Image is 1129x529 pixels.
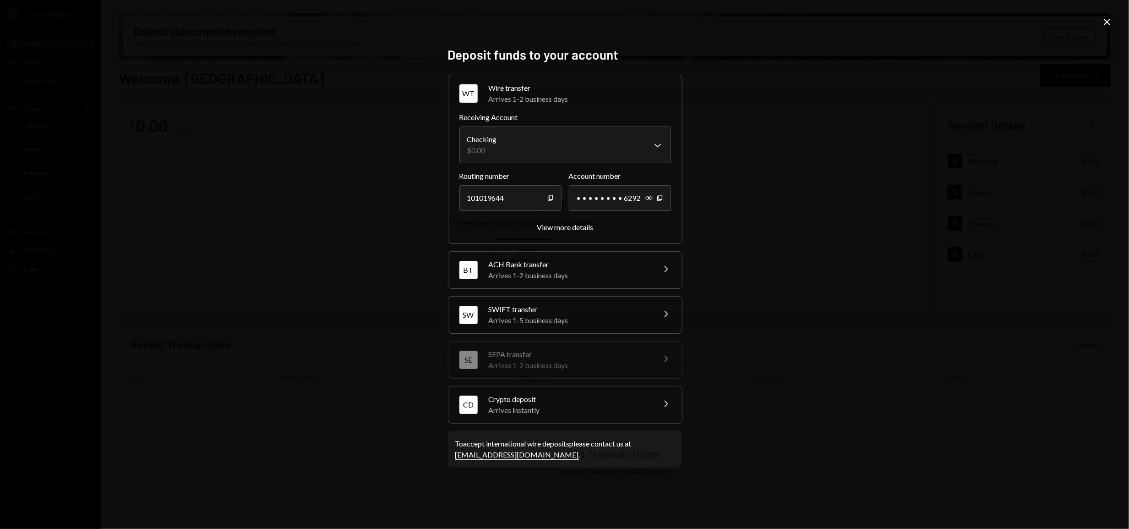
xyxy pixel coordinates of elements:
[448,297,682,333] button: SWSWIFT transferArrives 1-5 business days
[489,360,649,371] div: Arrives 1-2 business days
[489,394,649,405] div: Crypto deposit
[459,185,562,211] div: 101019644
[459,84,478,103] div: WT
[448,46,682,64] h2: Deposit funds to your account
[489,94,671,105] div: Arrives 1-2 business days
[455,438,674,460] div: To accept international wire deposits please contact us at .
[448,252,682,288] button: BTACH Bank transferArrives 1-2 business days
[537,223,593,231] div: View more details
[459,127,671,163] button: Receiving Account
[489,304,649,315] div: SWIFT transfer
[489,270,649,281] div: Arrives 1-2 business days
[489,315,649,326] div: Arrives 1-5 business days
[537,223,593,232] button: View more details
[455,450,579,460] a: [EMAIL_ADDRESS][DOMAIN_NAME]
[489,259,649,270] div: ACH Bank transfer
[448,342,682,378] button: SESEPA transferArrives 1-2 business days
[489,405,649,416] div: Arrives instantly
[448,386,682,423] button: CDCrypto depositArrives instantly
[569,171,671,182] label: Account number
[459,112,671,232] div: WTWire transferArrives 1-2 business days
[459,171,562,182] label: Routing number
[569,185,671,211] div: • • • • • • • • 6292
[489,83,671,94] div: Wire transfer
[459,112,671,123] label: Receiving Account
[459,261,478,279] div: BT
[489,349,649,360] div: SEPA transfer
[459,351,478,369] div: SE
[448,75,682,112] button: WTWire transferArrives 1-2 business days
[459,306,478,324] div: SW
[459,396,478,414] div: CD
